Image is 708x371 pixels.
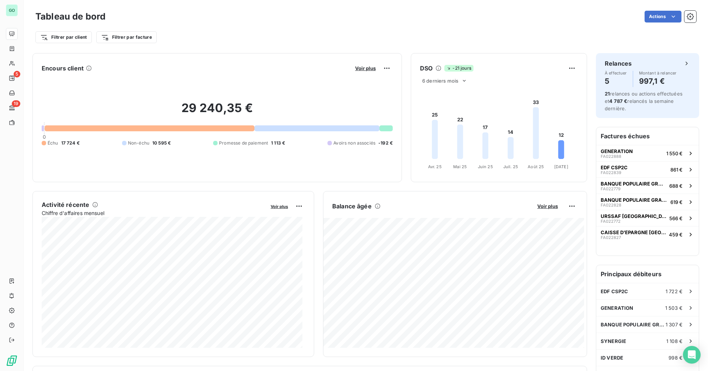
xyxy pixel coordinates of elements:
img: Logo LeanPay [6,355,18,367]
span: relances ou actions effectuées et relancés la semaine dernière. [605,91,683,111]
span: -21 jours [444,65,473,72]
span: Avoirs non associés [333,140,375,146]
span: 0 [43,134,46,140]
div: GO [6,4,18,16]
span: 998 € [669,355,683,361]
span: 1 113 € [271,140,285,146]
h4: 997,1 € [639,75,677,87]
span: Échu [48,140,58,146]
button: Voir plus [268,203,290,209]
span: 688 € [669,183,683,189]
span: Chiffre d'affaires mensuel [42,209,265,217]
span: FA022888 [601,154,621,159]
span: FA022828 [601,203,621,207]
button: Voir plus [535,203,560,209]
span: 619 € [670,199,683,205]
button: GENERATIONFA0228881 550 € [596,145,699,161]
span: FA022839 [601,170,621,175]
h6: Factures échues [596,127,699,145]
span: Voir plus [537,203,558,209]
button: CAISSE D'EPARGNE [GEOGRAPHIC_DATA] PAYS DEFA022827459 € [596,226,699,242]
button: Actions [645,11,681,22]
h6: Balance âgée [332,202,372,211]
span: 1 722 € [666,288,683,294]
span: Non-échu [128,140,149,146]
span: À effectuer [605,71,627,75]
span: 5 [14,71,20,77]
span: CAISSE D'EPARGNE [GEOGRAPHIC_DATA] PAYS DE [601,229,666,235]
h6: Relances [605,59,632,68]
button: URSSAF [GEOGRAPHIC_DATA]FA022772566 € [596,210,699,226]
tspan: Juin 25 [478,164,493,169]
span: GENERATION [601,148,633,154]
button: Filtrer par facture [96,31,157,43]
span: FA022772 [601,219,621,223]
span: SYNERGIE [601,338,626,344]
h6: Activité récente [42,200,89,209]
span: 19 [12,100,20,107]
span: EDF CSP2C [601,288,628,294]
span: FA022779 [601,187,621,191]
tspan: Avr. 25 [428,164,442,169]
h6: Encours client [42,64,84,73]
span: -192 € [378,140,393,146]
h4: 5 [605,75,627,87]
span: URSSAF [GEOGRAPHIC_DATA] [601,213,666,219]
button: BANQUE POPULAIRE GRAND OUESTFA022779688 € [596,177,699,194]
span: 459 € [669,232,683,237]
span: 17 724 € [61,140,80,146]
button: EDF CSP2CFA022839861 € [596,161,699,177]
button: Voir plus [353,65,378,72]
span: 10 595 € [152,140,171,146]
h2: 29 240,35 € [42,101,393,123]
span: Voir plus [271,204,288,209]
span: 566 € [669,215,683,221]
span: ID VERDE [601,355,623,361]
tspan: Août 25 [528,164,544,169]
span: BANQUE POPULAIRE GRAND OUEST [601,322,666,327]
h6: Principaux débiteurs [596,265,699,283]
tspan: [DATE] [554,164,568,169]
span: EDF CSP2C [601,164,628,170]
span: BANQUE POPULAIRE GRAND OUEST [601,181,666,187]
h6: DSO [420,64,433,73]
span: GENERATION [601,305,634,311]
button: BANQUE POPULAIRE GRAND OUESTFA022828619 € [596,194,699,210]
span: 1 550 € [666,150,683,156]
span: Montant à relancer [639,71,677,75]
div: Open Intercom Messenger [683,346,701,364]
span: FA022827 [601,235,621,240]
h3: Tableau de bord [35,10,105,23]
tspan: Juil. 25 [503,164,518,169]
tspan: Mai 25 [453,164,467,169]
span: 1 307 € [666,322,683,327]
span: Promesse de paiement [219,140,268,146]
span: 1 503 € [665,305,683,311]
span: 21 [605,91,610,97]
button: Filtrer par client [35,31,92,43]
span: 4 787 € [609,98,627,104]
span: 861 € [670,167,683,173]
span: 6 derniers mois [422,78,458,84]
span: BANQUE POPULAIRE GRAND OUEST [601,197,667,203]
span: Voir plus [355,65,376,71]
span: 1 108 € [666,338,683,344]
